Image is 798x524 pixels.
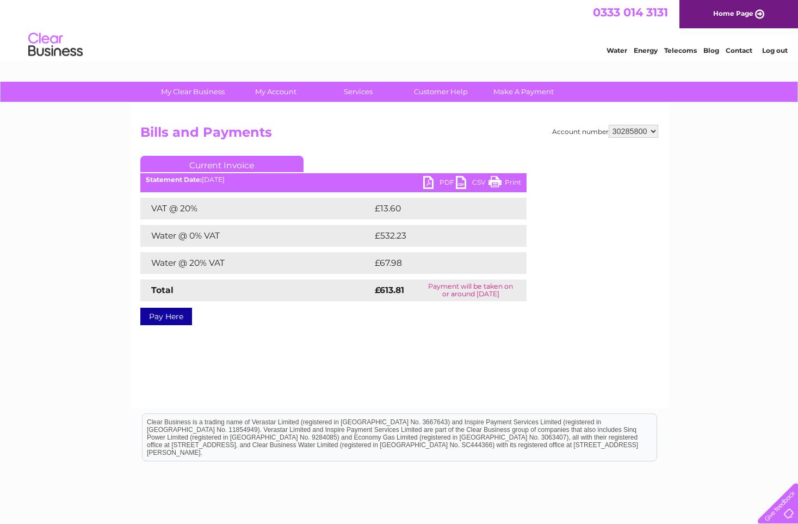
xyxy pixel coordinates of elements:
[140,308,192,325] a: Pay Here
[140,252,372,274] td: Water @ 20% VAT
[143,6,657,53] div: Clear Business is a trading name of Verastar Limited (registered in [GEOGRAPHIC_DATA] No. 3667643...
[726,46,752,54] a: Contact
[372,225,507,247] td: £532.23
[151,285,174,295] strong: Total
[140,156,304,172] a: Current Invoice
[140,198,372,220] td: VAT @ 20%
[552,125,658,138] div: Account number
[593,5,668,19] a: 0333 014 3131
[415,279,527,301] td: Payment will be taken on or around [DATE]
[607,46,627,54] a: Water
[140,125,658,145] h2: Bills and Payments
[762,46,788,54] a: Log out
[479,82,568,102] a: Make A Payment
[140,225,372,247] td: Water @ 0% VAT
[634,46,658,54] a: Energy
[148,82,238,102] a: My Clear Business
[703,46,719,54] a: Blog
[28,28,83,62] img: logo.png
[375,285,404,295] strong: £613.81
[396,82,486,102] a: Customer Help
[423,176,456,192] a: PDF
[372,252,504,274] td: £67.98
[231,82,320,102] a: My Account
[664,46,697,54] a: Telecoms
[313,82,403,102] a: Services
[140,176,527,184] div: [DATE]
[372,198,504,220] td: £13.60
[488,176,521,192] a: Print
[456,176,488,192] a: CSV
[146,175,202,184] b: Statement Date:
